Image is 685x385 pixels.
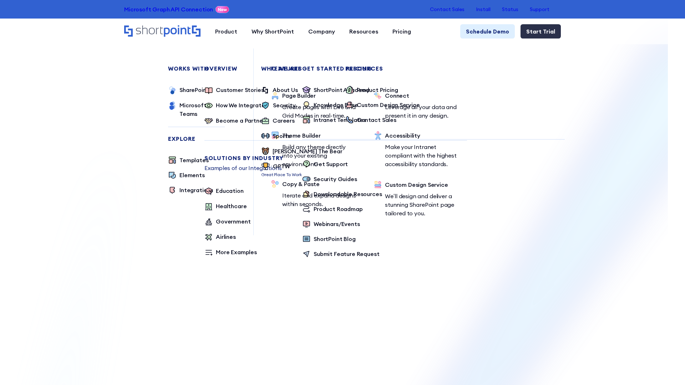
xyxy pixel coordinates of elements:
div: ShortPoint Academy [314,86,370,94]
div: [PERSON_NAME] The Bear [273,147,342,155]
div: Intranet Templates [314,115,366,124]
a: Submit Feature Request [302,250,379,259]
a: More Examples [204,248,257,257]
p: Examples of our Integrations [204,164,467,172]
div: Downloadable Resources [314,190,382,198]
a: Pricing [385,24,418,38]
div: Solutions by Industry [204,155,467,161]
div: works with [168,66,225,71]
a: Contact Sales [345,115,396,125]
a: ShortPoint Blog [302,235,356,244]
div: Webinars/Events [314,220,360,228]
div: Custom Design Service [357,101,420,109]
p: Great Place To Work [261,171,302,178]
div: About Us [273,86,298,94]
a: Government [204,217,250,227]
a: Microsoft Graph API Connection [124,5,213,14]
a: Airlines [204,232,236,242]
div: Get Started Resources [302,66,565,71]
div: Company [308,27,335,36]
div: Microsoft Teams [179,101,225,118]
a: Why ShortPoint [244,24,301,38]
a: Integrations [168,186,213,195]
div: Integrations [179,186,213,194]
a: How We Integrate [204,101,265,111]
div: Security [273,101,296,109]
a: Elements [168,171,205,180]
div: Education [216,186,244,195]
a: Downloadable Resources [302,190,382,199]
div: Submit Feature Request [314,250,379,258]
a: ShortPoint Academy [302,86,370,95]
div: Government [216,217,250,226]
a: Home [124,25,201,37]
a: Support [530,6,549,12]
div: Get Support [314,160,348,168]
a: Get Support [302,160,348,169]
div: ShortPoint Blog [314,235,356,243]
a: Healthcare [204,202,247,211]
div: Knowledge Base [314,101,358,109]
a: Intranet Templates [302,115,366,125]
div: Explore [168,136,225,142]
div: More Examples [216,248,257,256]
a: Security Guides [302,175,357,184]
div: Who we are [261,66,524,71]
div: Security Guides [314,175,357,183]
div: How We Integrate [216,101,265,109]
a: Contact Sales [430,6,465,12]
a: Schedule Demo [460,24,515,38]
div: Healthcare [216,202,247,210]
a: Install [476,6,491,12]
div: Contact Sales [357,115,396,124]
div: GPTW [273,162,290,170]
a: Status [502,6,518,12]
a: Templates [168,156,209,165]
a: Microsoft Teams [168,101,225,118]
div: Elements [179,171,205,179]
div: Why ShortPoint [252,27,294,36]
a: Product Roadmap [302,205,363,214]
div: Templates [179,156,209,164]
div: Resources [349,27,378,36]
a: Start Trial [521,24,561,38]
a: Become a Partner [204,116,265,126]
a: Knowledge Base [302,101,358,110]
div: Careers [273,116,295,125]
a: [PERSON_NAME] The Bear [261,147,342,156]
div: pricing [345,66,608,71]
div: Product Roadmap [314,205,363,213]
div: Pricing [392,27,411,36]
div: Product [215,27,237,36]
a: Product [208,24,244,38]
a: Webinars/Events [302,220,360,229]
div: Overview [204,66,467,71]
a: Careers [261,116,295,126]
a: Security [261,101,296,111]
a: Education [204,186,244,196]
div: Sports [273,132,290,140]
a: Resources [342,24,385,38]
div: SharePoint [179,86,209,94]
a: Sports [261,132,290,141]
a: Company [301,24,342,38]
div: Product Pricing [357,86,398,94]
a: Custom Design Service [345,101,420,110]
a: Product Pricing [345,86,398,95]
div: Become a Partner [216,116,265,125]
a: GPTW [261,162,302,171]
a: Customer Stories [204,86,264,95]
div: Customer Stories [216,86,264,94]
a: About Us [261,86,298,95]
a: SharePoint [168,86,209,95]
div: Airlines [216,232,236,241]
